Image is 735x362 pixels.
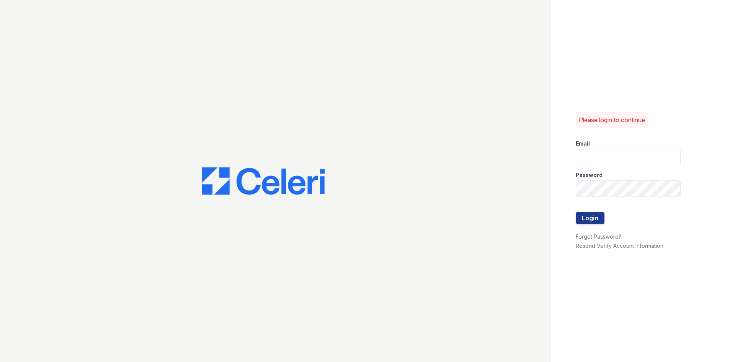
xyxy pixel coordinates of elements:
button: Login [576,212,604,224]
a: Forgot Password? [576,233,621,240]
a: Resend Verify Account Information [576,242,663,249]
label: Password [576,171,603,179]
p: Please login to continue [579,115,645,124]
label: Email [576,140,590,147]
img: CE_Logo_Blue-a8612792a0a2168367f1c8372b55b34899dd931a85d93a1a3d3e32e68fde9ad4.png [202,167,325,195]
